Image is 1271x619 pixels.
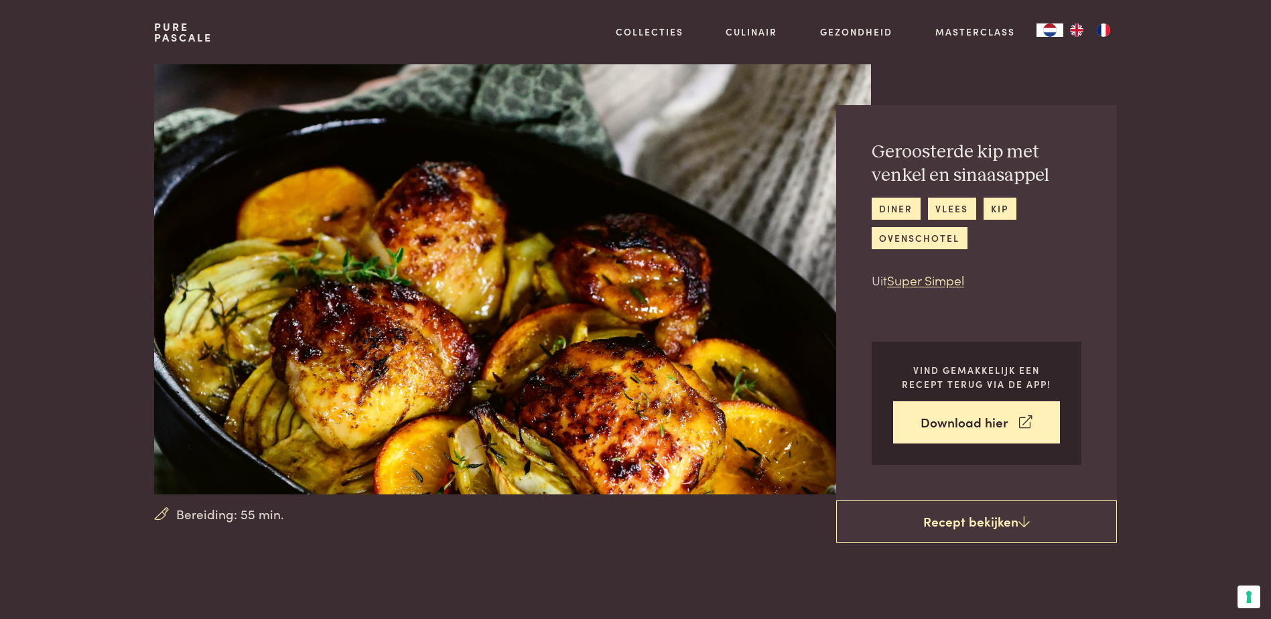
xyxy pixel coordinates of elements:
[984,198,1016,220] a: kip
[1063,23,1090,37] a: EN
[872,227,967,249] a: ovenschotel
[176,504,284,524] span: Bereiding: 55 min.
[887,271,964,289] a: Super Simpel
[872,271,1081,290] p: Uit
[154,64,870,494] img: Geroosterde kip met venkel en sinaasappel
[154,21,212,43] a: PurePascale
[1036,23,1117,37] aside: Language selected: Nederlands
[836,500,1117,543] a: Recept bekijken
[1237,586,1260,608] button: Uw voorkeuren voor toestemming voor trackingtechnologieën
[935,25,1015,39] a: Masterclass
[1063,23,1117,37] ul: Language list
[1036,23,1063,37] a: NL
[893,363,1060,391] p: Vind gemakkelijk een recept terug via de app!
[872,198,921,220] a: diner
[893,401,1060,443] a: Download hier
[616,25,683,39] a: Collecties
[928,198,976,220] a: vlees
[726,25,777,39] a: Culinair
[820,25,892,39] a: Gezondheid
[1036,23,1063,37] div: Language
[1090,23,1117,37] a: FR
[872,141,1081,187] h2: Geroosterde kip met venkel en sinaasappel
